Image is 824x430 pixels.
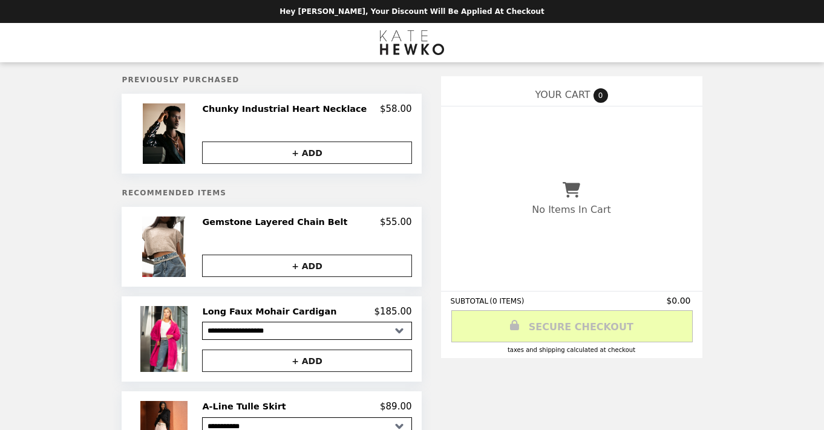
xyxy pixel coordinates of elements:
h2: Chunky Industrial Heart Necklace [202,103,371,114]
h5: Recommended Items [122,189,421,197]
h2: Gemstone Layered Chain Belt [202,217,352,227]
p: No Items In Cart [532,204,610,215]
button: + ADD [202,255,411,277]
h2: Long Faux Mohair Cardigan [202,306,341,317]
img: Gemstone Layered Chain Belt [142,217,188,277]
span: $0.00 [666,296,692,305]
span: 0 [593,88,608,103]
img: Chunky Industrial Heart Necklace [143,103,189,164]
select: Select a product variant [202,322,411,340]
div: Taxes and Shipping calculated at checkout [451,347,693,353]
p: Hey [PERSON_NAME], your discount will be applied at checkout [280,7,544,16]
button: + ADD [202,350,411,372]
h5: Previously Purchased [122,76,421,84]
span: ( 0 ITEMS ) [489,297,524,305]
h2: A-Line Tulle Skirt [202,401,290,412]
span: SUBTOTAL [451,297,490,305]
p: $185.00 [374,306,411,317]
p: $89.00 [380,401,412,412]
img: Long Faux Mohair Cardigan [140,306,190,372]
span: YOUR CART [535,89,590,100]
img: Brand Logo [380,30,444,55]
button: + ADD [202,142,411,164]
p: $55.00 [380,217,412,227]
p: $58.00 [380,103,412,114]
